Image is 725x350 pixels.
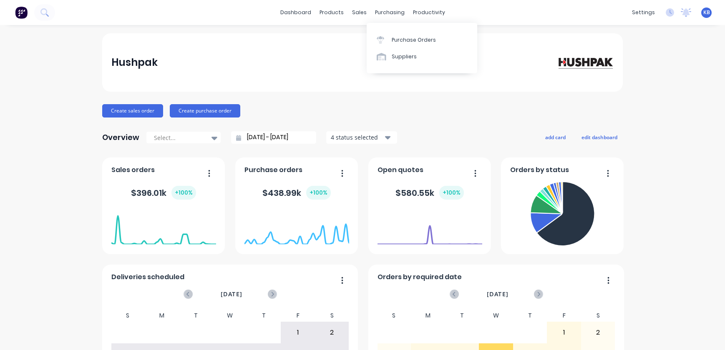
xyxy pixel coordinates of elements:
div: 2 [582,322,615,343]
img: Hushpak [555,55,614,70]
span: Open quotes [378,165,423,175]
div: 4 status selected [331,133,383,142]
div: S [315,310,349,322]
div: T [513,310,547,322]
div: 1 [281,322,315,343]
div: W [479,310,513,322]
button: 4 status selected [326,131,397,144]
div: T [445,310,479,322]
div: sales [348,6,371,19]
span: [DATE] [487,290,509,299]
div: 1 [547,322,581,343]
a: Purchase Orders [367,31,477,48]
span: [DATE] [221,290,242,299]
div: settings [628,6,659,19]
div: T [247,310,281,322]
button: Create sales order [102,104,163,117]
span: Orders by status [510,165,569,175]
div: Suppliers [392,53,417,60]
div: M [145,310,179,322]
button: edit dashboard [576,132,623,142]
div: purchasing [371,6,409,19]
div: Overview [102,129,139,146]
div: F [281,310,315,322]
div: + 100 % [171,186,196,200]
div: + 100 % [439,186,464,200]
div: M [411,310,445,322]
div: Purchase Orders [392,36,436,44]
div: S [581,310,615,322]
span: KB [703,9,710,16]
span: Sales orders [111,165,155,175]
div: productivity [409,6,449,19]
div: products [315,6,348,19]
span: Purchase orders [244,165,302,175]
div: Hushpak [111,54,158,71]
button: Create purchase order [170,104,240,117]
button: add card [540,132,571,142]
a: Suppliers [367,48,477,65]
div: 2 [315,322,349,343]
div: F [547,310,581,322]
div: W [213,310,247,322]
div: $ 396.01k [131,186,196,200]
div: $ 580.55k [395,186,464,200]
div: $ 438.99k [262,186,331,200]
div: S [377,310,411,322]
img: Factory [15,6,28,19]
a: dashboard [276,6,315,19]
div: T [179,310,213,322]
span: Deliveries scheduled [111,272,184,282]
div: + 100 % [306,186,331,200]
div: S [111,310,145,322]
